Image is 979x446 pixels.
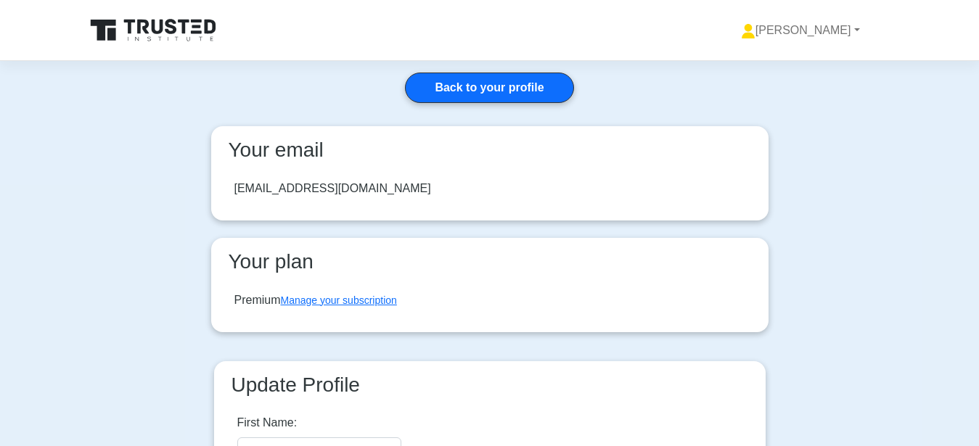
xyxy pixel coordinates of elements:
[237,414,298,431] label: First Name:
[281,294,397,306] a: Manage your subscription
[226,373,754,397] h3: Update Profile
[706,16,895,45] a: [PERSON_NAME]
[234,292,397,309] div: Premium
[223,249,757,274] h3: Your plan
[234,180,431,197] div: [EMAIL_ADDRESS][DOMAIN_NAME]
[223,138,757,162] h3: Your email
[405,73,573,103] a: Back to your profile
